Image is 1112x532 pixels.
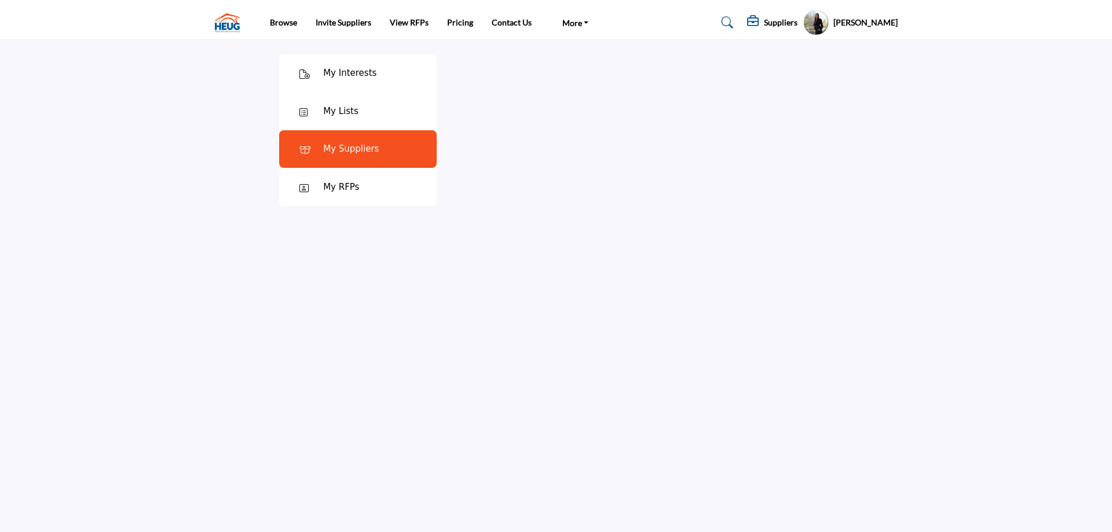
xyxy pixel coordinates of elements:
div: My Interests [323,67,376,80]
button: Show hide supplier dropdown [803,10,829,35]
a: Invite Suppliers [316,17,371,27]
a: View RFPs [390,17,429,27]
a: Contact Us [492,17,532,27]
h5: Suppliers [764,17,798,28]
div: My Suppliers [323,142,379,156]
a: Search [710,13,741,32]
h5: [PERSON_NAME] [833,17,898,28]
div: My Lists [323,105,359,118]
a: Pricing [447,17,473,27]
a: Browse [270,17,297,27]
a: More [550,12,601,33]
div: Suppliers [747,16,798,30]
div: My RFPs [323,181,359,194]
img: site Logo [215,13,246,32]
